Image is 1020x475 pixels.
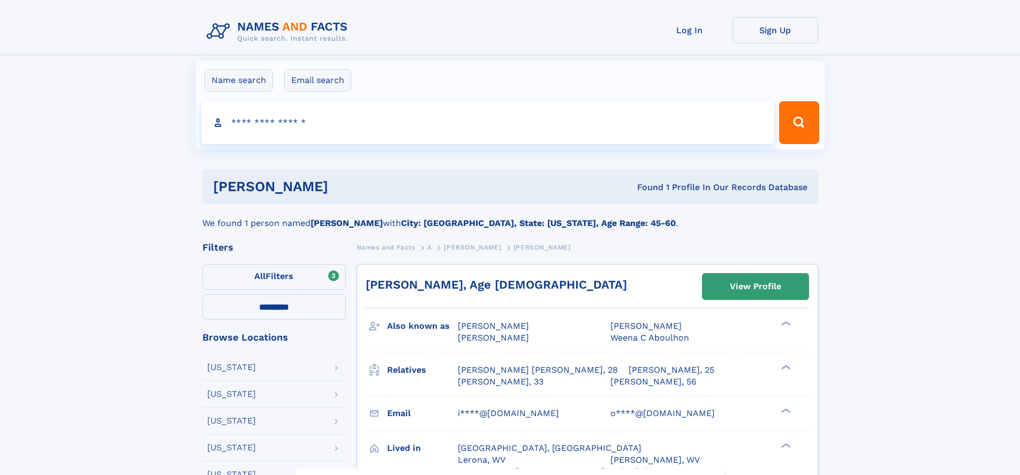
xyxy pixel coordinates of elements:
a: View Profile [702,274,809,299]
span: Lerona, WV [458,455,505,465]
div: ❯ [779,407,791,414]
span: [PERSON_NAME] [444,244,501,251]
span: A [427,244,432,251]
h1: [PERSON_NAME] [213,180,483,193]
span: [GEOGRAPHIC_DATA], [GEOGRAPHIC_DATA] [458,443,641,453]
div: ❯ [779,320,791,327]
div: ❯ [779,442,791,449]
input: search input [201,101,775,144]
span: [PERSON_NAME] [610,321,682,331]
div: View Profile [730,274,781,299]
label: Filters [202,264,346,290]
h3: Lived in [387,439,458,457]
h3: Relatives [387,361,458,379]
a: Names and Facts [357,240,415,254]
a: [PERSON_NAME], Age [DEMOGRAPHIC_DATA] [366,278,627,291]
div: We found 1 person named with . [202,204,818,230]
span: All [254,271,266,281]
div: [US_STATE] [207,363,256,372]
span: [PERSON_NAME] [458,333,529,343]
span: [PERSON_NAME] [513,244,571,251]
span: [PERSON_NAME] [458,321,529,331]
b: City: [GEOGRAPHIC_DATA], State: [US_STATE], Age Range: 45-60 [401,218,676,228]
a: [PERSON_NAME], 33 [458,376,543,388]
a: Log In [647,17,732,43]
a: [PERSON_NAME] [PERSON_NAME], 28 [458,364,618,376]
span: [PERSON_NAME], WV [610,455,700,465]
div: [US_STATE] [207,443,256,452]
div: Filters [202,243,346,252]
span: Weena C Aboulhon [610,333,689,343]
div: [US_STATE] [207,417,256,425]
b: [PERSON_NAME] [311,218,383,228]
a: [PERSON_NAME] [444,240,501,254]
label: Email search [284,69,351,92]
img: Logo Names and Facts [202,17,357,46]
a: [PERSON_NAME], 25 [629,364,714,376]
a: A [427,240,432,254]
div: Browse Locations [202,333,346,342]
h3: Also known as [387,317,458,335]
div: Found 1 Profile In Our Records Database [482,182,807,193]
label: Name search [205,69,273,92]
button: Search Button [779,101,819,144]
a: [PERSON_NAME], 56 [610,376,697,388]
h3: Email [387,404,458,423]
a: Sign Up [732,17,818,43]
div: ❯ [779,364,791,371]
div: [US_STATE] [207,390,256,398]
